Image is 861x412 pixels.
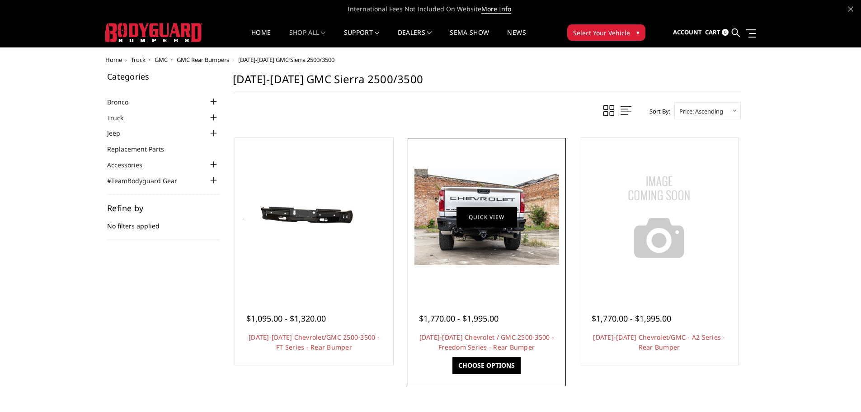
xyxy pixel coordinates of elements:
[414,169,559,265] img: 2020-2025 Chevrolet / GMC 2500-3500 - Freedom Series - Rear Bumper
[251,29,271,47] a: Home
[107,204,219,212] h5: Refine by
[107,204,219,240] div: No filters applied
[410,140,564,294] a: 2020-2025 Chevrolet / GMC 2500-3500 - Freedom Series - Rear Bumper 2020-2025 Chevrolet / GMC 2500...
[456,206,517,227] a: Quick view
[645,104,670,118] label: Sort By:
[573,28,630,38] span: Select Your Vehicle
[233,72,741,93] h1: [DATE]-[DATE] GMC Sierra 2500/3500
[107,160,154,170] a: Accessories
[237,140,391,294] a: 2020-2025 Chevrolet/GMC 2500-3500 - FT Series - Rear Bumper 2020-2025 Chevrolet/GMC 2500-3500 - F...
[107,176,188,185] a: #TeamBodyguard Gear
[452,357,521,374] a: Choose Options
[131,56,146,64] a: Truck
[246,313,326,324] span: $1,095.00 - $1,320.00
[705,20,729,45] a: Cart 0
[507,29,526,47] a: News
[107,128,132,138] a: Jeep
[592,313,671,324] span: $1,770.00 - $1,995.00
[344,29,380,47] a: Support
[567,24,645,41] button: Select Your Vehicle
[107,97,140,107] a: Bronco
[673,20,702,45] a: Account
[705,28,720,36] span: Cart
[816,369,861,412] iframe: Chat Widget
[481,5,511,14] a: More Info
[107,113,135,123] a: Truck
[398,29,432,47] a: Dealers
[177,56,229,64] a: GMC Rear Bumpers
[107,72,219,81] h5: Categories
[419,333,554,351] a: [DATE]-[DATE] Chevrolet / GMC 2500-3500 - Freedom Series - Rear Bumper
[238,56,334,64] span: [DATE]-[DATE] GMC Sierra 2500/3500
[593,333,725,351] a: [DATE]-[DATE] Chevrolet/GMC - A2 Series - Rear Bumper
[419,313,499,324] span: $1,770.00 - $1,995.00
[722,29,729,36] span: 0
[107,144,175,154] a: Replacement Parts
[673,28,702,36] span: Account
[289,29,326,47] a: shop all
[155,56,168,64] a: GMC
[450,29,489,47] a: SEMA Show
[105,23,202,42] img: BODYGUARD BUMPERS
[249,333,380,351] a: [DATE]-[DATE] Chevrolet/GMC 2500-3500 - FT Series - Rear Bumper
[105,56,122,64] a: Home
[636,28,640,37] span: ▾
